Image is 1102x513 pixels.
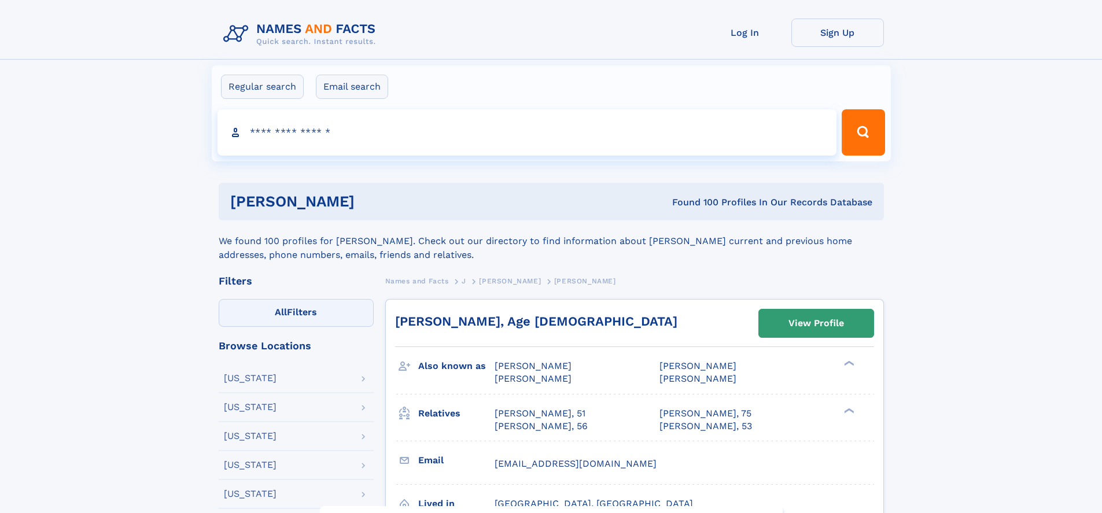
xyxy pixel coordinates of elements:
[513,196,872,209] div: Found 100 Profiles In Our Records Database
[699,19,791,47] a: Log In
[479,274,541,288] a: [PERSON_NAME]
[462,274,466,288] a: J
[554,277,616,285] span: [PERSON_NAME]
[479,277,541,285] span: [PERSON_NAME]
[316,75,388,99] label: Email search
[495,420,588,433] a: [PERSON_NAME], 56
[495,373,572,384] span: [PERSON_NAME]
[841,407,855,414] div: ❯
[495,407,585,420] a: [PERSON_NAME], 51
[224,431,277,441] div: [US_STATE]
[275,307,287,318] span: All
[418,404,495,423] h3: Relatives
[224,374,277,383] div: [US_STATE]
[841,360,855,367] div: ❯
[230,194,514,209] h1: [PERSON_NAME]
[659,360,736,371] span: [PERSON_NAME]
[495,458,657,469] span: [EMAIL_ADDRESS][DOMAIN_NAME]
[495,360,572,371] span: [PERSON_NAME]
[842,109,884,156] button: Search Button
[219,19,385,50] img: Logo Names and Facts
[224,489,277,499] div: [US_STATE]
[224,403,277,412] div: [US_STATE]
[788,310,844,337] div: View Profile
[462,277,466,285] span: J
[418,356,495,376] h3: Also known as
[219,276,374,286] div: Filters
[495,498,693,509] span: [GEOGRAPHIC_DATA], [GEOGRAPHIC_DATA]
[219,220,884,262] div: We found 100 profiles for [PERSON_NAME]. Check out our directory to find information about [PERSO...
[218,109,837,156] input: search input
[221,75,304,99] label: Regular search
[791,19,884,47] a: Sign Up
[659,420,752,433] a: [PERSON_NAME], 53
[395,314,677,329] a: [PERSON_NAME], Age [DEMOGRAPHIC_DATA]
[759,309,874,337] a: View Profile
[385,274,449,288] a: Names and Facts
[219,341,374,351] div: Browse Locations
[659,407,751,420] a: [PERSON_NAME], 75
[224,460,277,470] div: [US_STATE]
[418,451,495,470] h3: Email
[219,299,374,327] label: Filters
[659,373,736,384] span: [PERSON_NAME]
